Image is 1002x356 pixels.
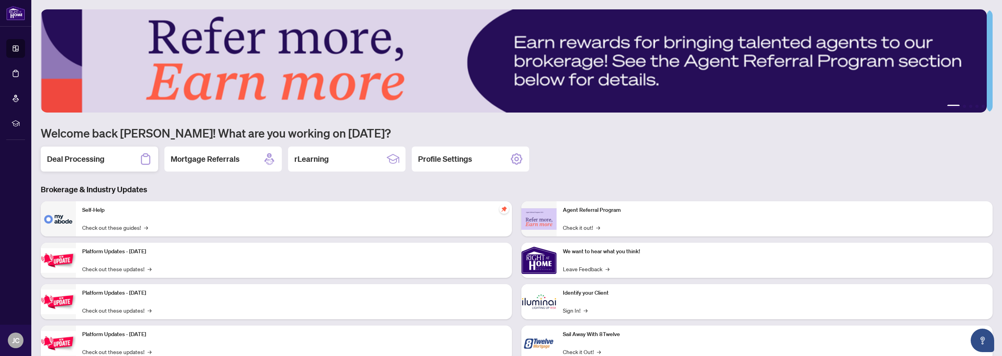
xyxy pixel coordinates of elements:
span: → [148,306,151,315]
p: Platform Updates - [DATE] [82,247,506,256]
p: Identify your Client [563,289,986,297]
span: → [596,223,600,232]
a: Check out these updates!→ [82,347,151,356]
span: JC [12,335,20,346]
span: pushpin [499,204,509,214]
img: Platform Updates - July 8, 2025 [41,290,76,314]
a: Check it Out!→ [563,347,601,356]
p: Platform Updates - [DATE] [82,289,506,297]
p: We want to hear what you think! [563,247,986,256]
a: Sign In!→ [563,306,588,315]
button: 1 [947,105,960,108]
h2: Profile Settings [418,154,472,165]
button: Open asap [971,329,994,352]
p: Agent Referral Program [563,206,986,215]
button: 2 [963,105,966,108]
h2: Deal Processing [47,154,105,165]
span: → [144,223,148,232]
span: → [584,306,588,315]
p: Self-Help [82,206,506,215]
span: → [606,265,609,273]
h2: rLearning [294,154,329,165]
img: logo [6,6,25,20]
span: → [148,265,151,273]
img: Agent Referral Program [521,208,557,230]
img: Platform Updates - July 21, 2025 [41,248,76,273]
p: Sail Away With 8Twelve [563,330,986,339]
a: Check out these guides!→ [82,223,148,232]
h3: Brokerage & Industry Updates [41,184,993,195]
button: 3 [969,105,972,108]
img: We want to hear what you think! [521,243,557,278]
p: Platform Updates - [DATE] [82,330,506,339]
a: Check out these updates!→ [82,306,151,315]
a: Check it out!→ [563,223,600,232]
img: Self-Help [41,201,76,236]
img: Slide 0 [41,9,987,113]
span: → [148,347,151,356]
img: Identify your Client [521,284,557,319]
a: Check out these updates!→ [82,265,151,273]
img: Platform Updates - June 23, 2025 [41,331,76,356]
h1: Welcome back [PERSON_NAME]! What are you working on [DATE]? [41,125,993,140]
h2: Mortgage Referrals [171,154,240,165]
span: → [597,347,601,356]
button: 5 [982,105,985,108]
a: Leave Feedback→ [563,265,609,273]
button: 4 [975,105,979,108]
